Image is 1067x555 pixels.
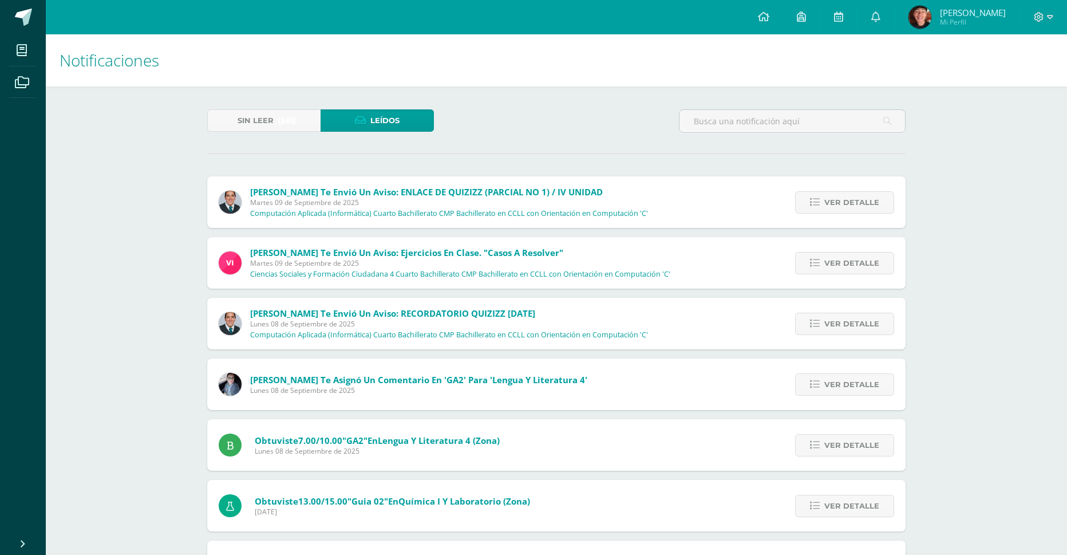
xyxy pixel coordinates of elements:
[238,110,274,131] span: Sin leer
[679,110,905,132] input: Busca una notificación aquí
[824,192,879,213] span: Ver detalle
[219,373,242,396] img: 702136d6d401d1cd4ce1c6f6778c2e49.png
[219,251,242,274] img: bd6d0aa147d20350c4821b7c643124fa.png
[207,109,321,132] a: Sin leer(561)
[255,435,500,446] span: Obtuviste en
[824,374,879,395] span: Ver detalle
[278,110,296,131] span: (561)
[219,191,242,214] img: 2306758994b507d40baaa54be1d4aa7e.png
[250,374,587,385] span: [PERSON_NAME] te asignó un comentario en 'GA2' para 'Lengua y Literatura 4'
[824,253,879,274] span: Ver detalle
[250,319,648,329] span: Lunes 08 de Septiembre de 2025
[250,186,603,198] span: [PERSON_NAME] te envió un aviso: ENLACE DE QUIZIZZ (PARCIAL NO 1) / IV UNIDAD
[321,109,434,132] a: Leídos
[60,49,159,71] span: Notificaciones
[250,270,670,279] p: Ciencias Sociales y Formación Ciudadana 4 Cuarto Bachillerato CMP Bachillerato en CCLL con Orient...
[255,507,530,517] span: [DATE]
[824,313,879,334] span: Ver detalle
[298,435,342,446] span: 7.00/10.00
[250,247,563,258] span: [PERSON_NAME] te envió un aviso: Ejercicios en Clase. "Casos a resolver"
[298,495,347,507] span: 13.00/15.00
[824,495,879,517] span: Ver detalle
[370,110,400,131] span: Leídos
[250,198,648,207] span: Martes 09 de Septiembre de 2025
[824,435,879,456] span: Ver detalle
[250,385,587,395] span: Lunes 08 de Septiembre de 2025
[219,312,242,335] img: 2306758994b507d40baaa54be1d4aa7e.png
[908,6,931,29] img: e70995bc0ba08f5659a4fe66d06bdeef.png
[255,495,530,507] span: Obtuviste en
[347,495,388,507] span: "Guia 02"
[250,258,670,268] span: Martes 09 de Septiembre de 2025
[342,435,367,446] span: "GA2"
[940,17,1006,27] span: Mi Perfil
[250,209,648,218] p: Computación Aplicada (Informática) Cuarto Bachillerato CMP Bachillerato en CCLL con Orientación e...
[378,435,500,446] span: Lengua y Literatura 4 (Zona)
[250,308,535,319] span: [PERSON_NAME] te envió un aviso: RECORDATORIO QUIZIZZ [DATE]
[940,7,1006,18] span: [PERSON_NAME]
[255,446,500,456] span: Lunes 08 de Septiembre de 2025
[398,495,530,507] span: Química I y Laboratorio (Zona)
[250,330,648,340] p: Computación Aplicada (Informática) Cuarto Bachillerato CMP Bachillerato en CCLL con Orientación e...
